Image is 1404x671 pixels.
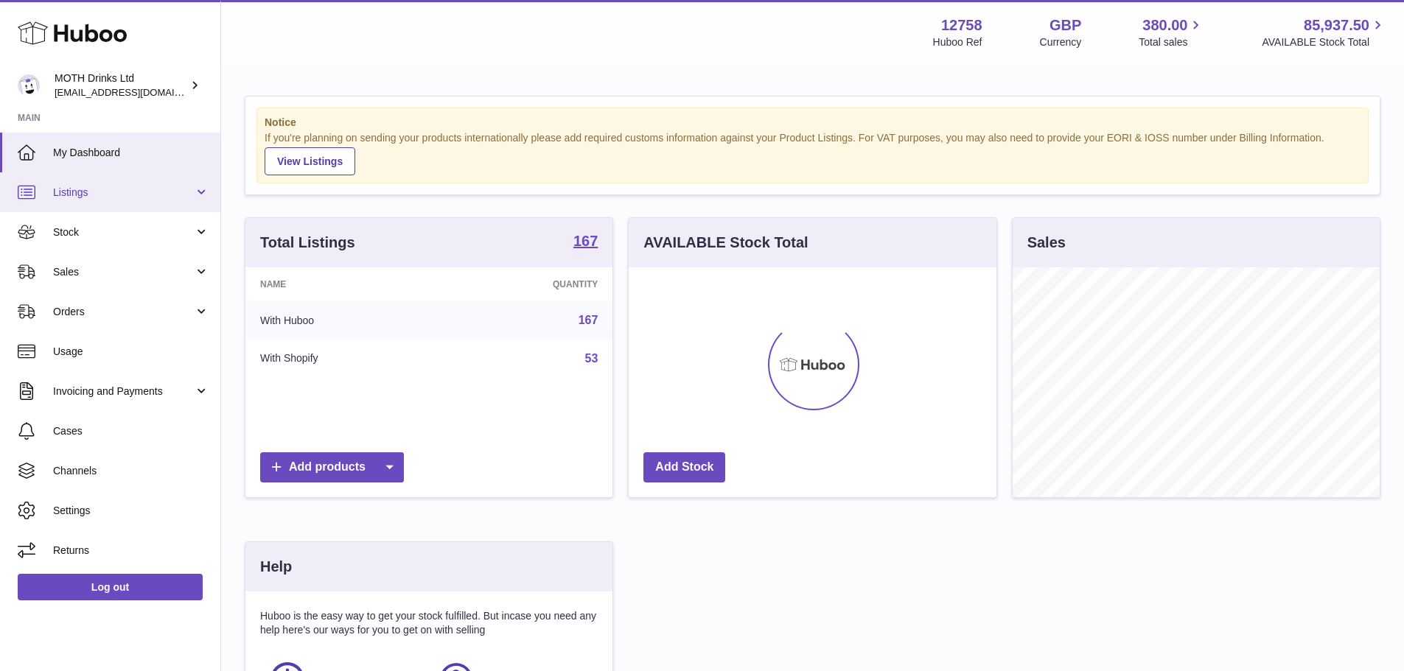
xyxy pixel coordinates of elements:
a: 85,937.50 AVAILABLE Stock Total [1262,15,1386,49]
span: Cases [53,424,209,438]
span: Channels [53,464,209,478]
strong: 12758 [941,15,982,35]
th: Quantity [444,267,613,301]
span: 380.00 [1142,15,1187,35]
td: With Shopify [245,340,444,378]
a: 53 [585,352,598,365]
div: MOTH Drinks Ltd [55,71,187,99]
a: Log out [18,574,203,600]
span: Settings [53,504,209,518]
div: Currency [1040,35,1082,49]
td: With Huboo [245,301,444,340]
span: Invoicing and Payments [53,384,194,398]
a: 167 [573,233,598,251]
a: Add Stock [643,452,725,482]
strong: 167 [573,233,598,248]
strong: Notice [265,116,1361,130]
h3: Total Listings [260,233,355,253]
th: Name [245,267,444,301]
a: 380.00 Total sales [1139,15,1204,49]
span: Orders [53,305,194,319]
span: 85,937.50 [1304,15,1369,35]
h3: AVAILABLE Stock Total [643,233,808,253]
p: Huboo is the easy way to get your stock fulfilled. But incase you need any help here's our ways f... [260,609,598,637]
span: My Dashboard [53,146,209,160]
span: [EMAIL_ADDRESS][DOMAIN_NAME] [55,86,217,98]
span: Sales [53,265,194,279]
img: orders@mothdrinks.com [18,74,40,96]
div: Huboo Ref [933,35,982,49]
span: Total sales [1139,35,1204,49]
strong: GBP [1049,15,1081,35]
a: Add products [260,452,404,482]
span: Stock [53,225,194,239]
h3: Sales [1027,233,1066,253]
span: AVAILABLE Stock Total [1262,35,1386,49]
a: View Listings [265,147,355,175]
a: 167 [579,314,598,326]
h3: Help [260,557,292,577]
div: If you're planning on sending your products internationally please add required customs informati... [265,131,1361,175]
span: Returns [53,544,209,558]
span: Usage [53,345,209,359]
span: Listings [53,186,194,200]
